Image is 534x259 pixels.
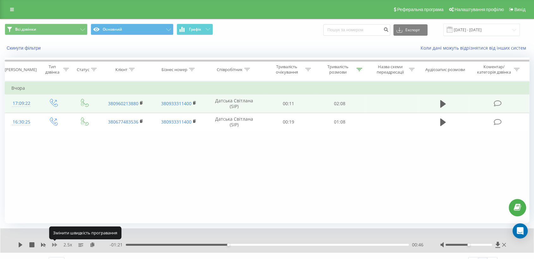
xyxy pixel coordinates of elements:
div: Клієнт [115,67,127,72]
div: Статус [77,67,89,72]
button: Скинути фільтри [5,45,44,51]
div: [PERSON_NAME] [5,67,37,72]
span: - 01:21 [110,242,126,248]
td: 01:08 [314,113,365,131]
a: 380677483536 [108,119,138,125]
a: 380960213880 [108,100,138,106]
td: Датська Світлана (SIP) [205,113,263,131]
div: 17:09:22 [11,97,31,110]
div: Бізнес номер [161,67,187,72]
div: Тривалість розмови [321,64,355,75]
a: Коли дані можуть відрізнятися вiд інших систем [421,45,529,51]
div: Аудіозапис розмови [425,67,465,72]
div: Коментар/категорія дзвінка [475,64,512,75]
input: Пошук за номером [323,24,390,36]
div: Назва схеми переадресації [373,64,407,75]
a: 380933311400 [161,119,191,125]
td: Вчора [5,82,529,94]
span: Всі дзвінки [15,27,36,32]
span: 00:46 [412,242,423,248]
button: Графік [177,24,213,35]
div: Open Intercom Messenger [513,223,528,238]
td: 00:19 [263,113,314,131]
span: Налаштування профілю [454,7,504,12]
button: Основний [91,24,173,35]
span: Реферальна програма [397,7,444,12]
div: Accessibility label [467,244,470,246]
span: 2.5 x [64,242,72,248]
div: Змінити швидкість програвання [49,226,121,239]
div: Тип дзвінка [43,64,62,75]
span: Графік [189,27,201,32]
a: 380933311400 [161,100,191,106]
td: 00:11 [263,94,314,113]
td: Датська Світлана (SIP) [205,94,263,113]
div: Співробітник [217,67,243,72]
td: 02:08 [314,94,365,113]
div: 16:30:25 [11,116,31,128]
button: Експорт [393,24,428,36]
span: Вихід [514,7,525,12]
button: Всі дзвінки [5,24,88,35]
div: Accessibility label [227,244,230,246]
div: Тривалість очікування [270,64,304,75]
